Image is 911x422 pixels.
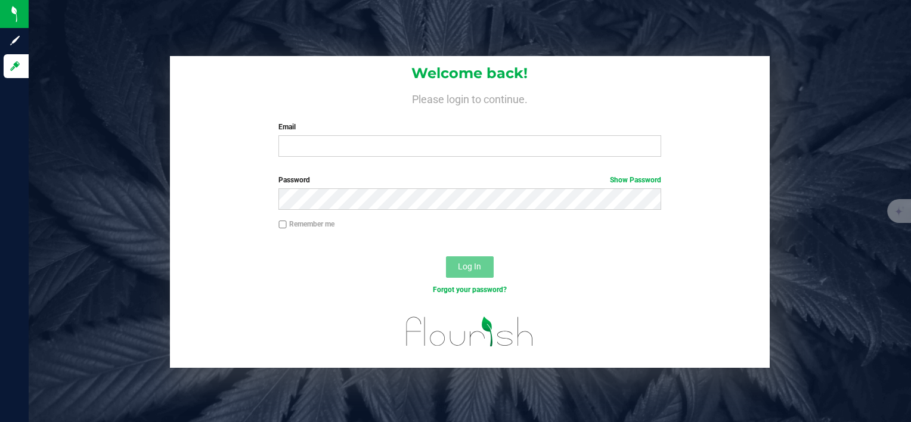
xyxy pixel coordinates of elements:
label: Email [278,122,661,132]
h1: Welcome back! [170,66,770,81]
img: flourish_logo.svg [395,308,545,356]
inline-svg: Sign up [9,35,21,46]
a: Forgot your password? [433,286,507,294]
input: Remember me [278,221,287,229]
h4: Please login to continue. [170,91,770,105]
span: Log In [458,262,481,271]
span: Password [278,176,310,184]
label: Remember me [278,219,334,229]
a: Show Password [610,176,661,184]
inline-svg: Log in [9,60,21,72]
button: Log In [446,256,494,278]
